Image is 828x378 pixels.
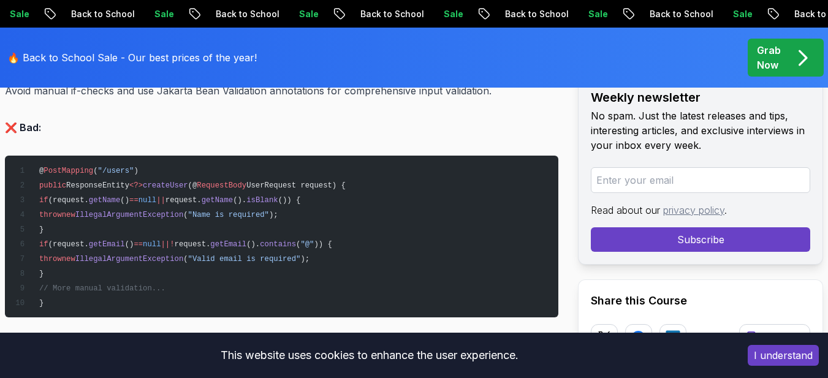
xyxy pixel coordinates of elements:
span: } [39,225,44,234]
p: Back to School [492,8,575,20]
span: getEmail [89,240,125,249]
span: public [39,181,66,190]
p: Sale [141,8,180,20]
span: ); [300,255,310,263]
div: This website uses cookies to enhance the user experience. [9,342,729,369]
span: PostMapping [44,167,93,175]
p: Sale [430,8,469,20]
span: ! [170,240,174,249]
p: Back to School [347,8,430,20]
span: || [161,240,170,249]
button: Subscribe [591,227,810,252]
p: Back to School [58,8,141,20]
span: new [62,211,75,219]
p: Grab Now [757,43,781,72]
span: () [125,240,134,249]
p: Sale [575,8,614,20]
span: createUser [143,181,188,190]
input: Enter your email [591,167,810,193]
span: getName [202,196,233,205]
span: null [139,196,156,205]
p: Copy link [764,331,802,344]
span: (@ [188,181,197,190]
span: ( [183,211,188,219]
span: new [62,255,75,263]
h2: Weekly newsletter [591,89,810,106]
p: Read about our . [591,203,810,217]
span: } [39,299,44,308]
span: // More manual validation... [39,284,165,293]
span: getName [89,196,120,205]
span: if [39,196,48,205]
span: || [156,196,165,205]
span: (request. [48,196,89,205]
span: == [134,240,143,249]
span: )) { [314,240,332,249]
span: } [39,270,44,278]
span: () [120,196,129,205]
span: "Valid email is required" [188,255,301,263]
span: request. [165,196,202,205]
span: (). [233,196,246,205]
strong: ❌ Bad: [5,121,41,134]
span: UserRequest request) { [246,181,346,190]
p: Avoid manual if-checks and use Jakarta Bean Validation annotations for comprehensive input valida... [5,82,558,99]
button: Accept cookies [748,345,819,366]
span: ()) { [278,196,301,205]
span: RequestBody [197,181,246,190]
p: Sale [286,8,325,20]
a: privacy policy [663,204,724,216]
span: "Name is required" [188,211,269,219]
p: No spam. Just the latest releases and tips, interesting articles, and exclusive interviews in you... [591,108,810,153]
span: (request. [48,240,89,249]
p: Back to School [202,8,286,20]
h2: Share this Course [591,292,810,309]
p: or [708,330,718,345]
span: IllegalArgumentException [75,211,183,219]
span: throw [39,255,62,263]
button: Copy link [739,324,810,351]
span: ); [269,211,278,219]
span: throw [39,211,62,219]
p: 🔥 Back to School Sale - Our best prices of the year! [7,50,257,65]
span: request. [175,240,211,249]
span: ) [134,167,138,175]
span: ( [183,255,188,263]
span: <?> [129,181,143,190]
span: "@" [300,240,314,249]
span: ResponseEntity [66,181,129,190]
span: contains [260,240,296,249]
span: (). [246,240,260,249]
p: Sale [720,8,759,20]
span: @ [39,167,44,175]
span: "/users" [98,167,134,175]
p: Back to School [636,8,720,20]
span: getEmail [210,240,246,249]
span: IllegalArgumentException [75,255,183,263]
span: == [129,196,139,205]
span: ( [93,167,97,175]
span: ( [296,240,300,249]
span: isBlank [246,196,278,205]
span: if [39,240,48,249]
span: null [143,240,161,249]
